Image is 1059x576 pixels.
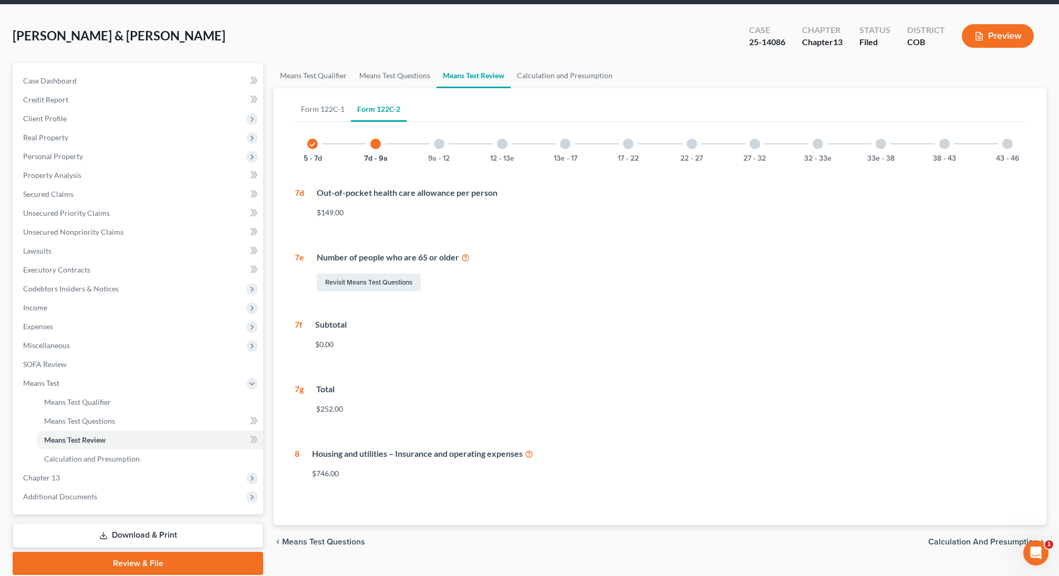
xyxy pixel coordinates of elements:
a: Calculation and Presumption [36,449,263,468]
div: Housing and utilities – Insurance and operating expenses [312,448,1025,460]
span: 1 [1045,540,1053,549]
a: Unsecured Priority Claims [15,204,263,223]
span: Calculation and Presumption [44,454,140,463]
div: 25-14086 [749,36,785,48]
div: Number of people who are 65 or older [317,252,1025,264]
div: $0.00 [315,339,1025,350]
a: Means Test Questions [36,412,263,431]
button: 5 - 7d [304,155,322,162]
button: 9a - 12 [428,155,450,162]
button: Preview [962,24,1034,48]
span: Codebtors Insiders & Notices [23,284,119,293]
div: Subtotal [315,319,1025,331]
span: Chapter 13 [23,473,60,482]
button: 27 - 32 [743,155,766,162]
button: 13e - 17 [554,155,577,162]
span: [PERSON_NAME] & [PERSON_NAME] [13,28,225,43]
a: Unsecured Nonpriority Claims [15,223,263,242]
button: 22 - 27 [680,155,703,162]
div: 8 [295,448,299,487]
a: Form 122C-1 [295,97,351,122]
button: 7d - 9a [364,155,388,162]
span: Means Test Review [44,435,106,444]
span: Means Test Questions [44,416,115,425]
div: 7e [295,252,304,294]
a: Case Dashboard [15,71,263,90]
a: Calculation and Presumption [511,63,619,88]
span: SOFA Review [23,360,67,369]
span: Calculation and Presumption [928,538,1038,546]
a: Form 122C-2 [351,97,407,122]
a: Credit Report [15,90,263,109]
i: chevron_right [1038,538,1046,546]
span: Expenses [23,322,53,331]
a: Executory Contracts [15,260,263,279]
i: chevron_left [274,538,282,546]
span: Client Profile [23,114,67,123]
span: Income [23,303,47,312]
div: Total [316,383,1025,395]
a: Property Analysis [15,166,263,185]
iframe: Intercom live chat [1023,540,1048,565]
span: Secured Claims [23,190,74,198]
span: Means Test Qualifier [44,397,111,406]
a: Means Test Review [36,431,263,449]
span: Credit Report [23,95,68,104]
a: Means Test Questions [353,63,437,88]
div: COB [907,36,945,48]
button: 43 - 46 [996,155,1019,162]
div: $252.00 [316,404,1025,414]
div: $149.00 [317,207,1025,218]
a: Revisit Means Test Questions [317,274,421,291]
a: Means Test Qualifier [36,393,263,412]
a: Download & Print [13,523,263,548]
a: Means Test Qualifier [274,63,353,88]
div: 7f [295,319,303,358]
a: SOFA Review [15,355,263,374]
div: Out-of-pocket health care allowance per person [317,187,1025,199]
button: 32 - 33e [804,155,832,162]
a: Means Test Review [437,63,511,88]
div: Chapter [802,36,843,48]
div: Filed [859,36,890,48]
div: 7g [295,383,304,423]
span: Real Property [23,133,68,142]
button: chevron_left Means Test Questions [274,538,365,546]
a: Secured Claims [15,185,263,204]
span: Property Analysis [23,171,81,180]
a: Lawsuits [15,242,263,260]
a: Review & File [13,552,263,575]
div: Chapter [802,24,843,36]
span: Executory Contracts [23,265,90,274]
button: 38 - 43 [933,155,956,162]
span: Case Dashboard [23,76,77,85]
div: 7d [295,187,304,226]
button: 17 - 22 [618,155,639,162]
span: Lawsuits [23,246,51,255]
span: 13 [833,37,843,47]
button: Calculation and Presumption chevron_right [928,538,1046,546]
span: Means Test [23,379,59,388]
span: Unsecured Priority Claims [23,208,110,217]
div: Status [859,24,890,36]
button: 33e - 38 [867,155,895,162]
div: Case [749,24,785,36]
div: $746.00 [312,468,1025,479]
span: Additional Documents [23,492,97,501]
span: Unsecured Nonpriority Claims [23,227,123,236]
span: Miscellaneous [23,341,70,350]
button: 12 - 13e [490,155,514,162]
div: District [907,24,945,36]
i: check [309,141,316,148]
span: Means Test Questions [282,538,365,546]
span: Personal Property [23,152,83,161]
